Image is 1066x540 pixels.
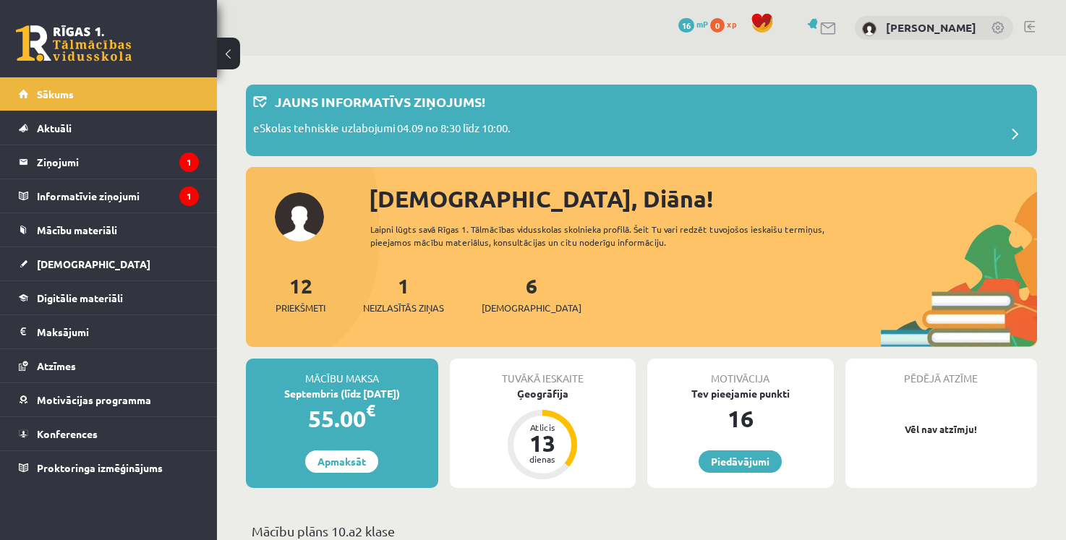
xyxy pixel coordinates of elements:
a: Piedāvājumi [699,450,782,473]
a: Rīgas 1. Tālmācības vidusskola [16,25,132,61]
div: Pēdējā atzīme [845,359,1038,386]
a: 0 xp [710,18,743,30]
span: Motivācijas programma [37,393,151,406]
div: dienas [521,455,564,463]
span: Konferences [37,427,98,440]
div: 16 [647,401,834,436]
a: 6[DEMOGRAPHIC_DATA] [482,273,581,315]
div: Tuvākā ieskaite [450,359,636,386]
a: Ziņojumi1 [19,145,199,179]
a: Atzīmes [19,349,199,382]
div: 55.00 [246,401,438,436]
i: 1 [179,153,199,172]
a: Apmaksāt [305,450,378,473]
a: 16 mP [678,18,708,30]
span: Digitālie materiāli [37,291,123,304]
a: Motivācijas programma [19,383,199,416]
p: Jauns informatīvs ziņojums! [275,92,485,111]
span: Priekšmeti [276,301,325,315]
a: Ģeogrāfija Atlicis 13 dienas [450,386,636,481]
i: 1 [179,187,199,206]
a: 1Neizlasītās ziņas [363,273,444,315]
img: Diāna Matašova [862,22,877,36]
legend: Ziņojumi [37,145,199,179]
span: Aktuāli [37,121,72,134]
a: Sākums [19,77,199,111]
span: [DEMOGRAPHIC_DATA] [37,257,150,270]
span: Atzīmes [37,359,76,372]
div: Motivācija [647,359,834,386]
span: 0 [710,18,725,33]
div: Tev pieejamie punkti [647,386,834,401]
a: 12Priekšmeti [276,273,325,315]
div: Atlicis [521,423,564,432]
a: Mācību materiāli [19,213,199,247]
span: € [366,400,375,421]
div: Ģeogrāfija [450,386,636,401]
span: 16 [678,18,694,33]
a: Konferences [19,417,199,450]
a: Maksājumi [19,315,199,348]
span: Sākums [37,87,74,100]
a: Jauns informatīvs ziņojums! eSkolas tehniskie uzlabojumi 04.09 no 8:30 līdz 10:00. [253,92,1030,149]
span: Neizlasītās ziņas [363,301,444,315]
a: Informatīvie ziņojumi1 [19,179,199,213]
div: Laipni lūgts savā Rīgas 1. Tālmācības vidusskolas skolnieka profilā. Šeit Tu vari redzēt tuvojošo... [370,223,845,249]
span: Proktoringa izmēģinājums [37,461,163,474]
a: Proktoringa izmēģinājums [19,451,199,484]
div: Mācību maksa [246,359,438,386]
p: eSkolas tehniskie uzlabojumi 04.09 no 8:30 līdz 10:00. [253,120,511,140]
a: [DEMOGRAPHIC_DATA] [19,247,199,280]
span: Mācību materiāli [37,223,117,236]
span: mP [696,18,708,30]
a: Digitālie materiāli [19,281,199,314]
p: Vēl nav atzīmju! [853,422,1031,437]
a: Aktuāli [19,111,199,145]
span: xp [727,18,736,30]
legend: Maksājumi [37,315,199,348]
div: [DEMOGRAPHIC_DATA], Diāna! [369,181,1037,216]
a: [PERSON_NAME] [886,20,976,35]
div: Septembris (līdz [DATE]) [246,386,438,401]
legend: Informatīvie ziņojumi [37,179,199,213]
div: 13 [521,432,564,455]
span: [DEMOGRAPHIC_DATA] [482,301,581,315]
